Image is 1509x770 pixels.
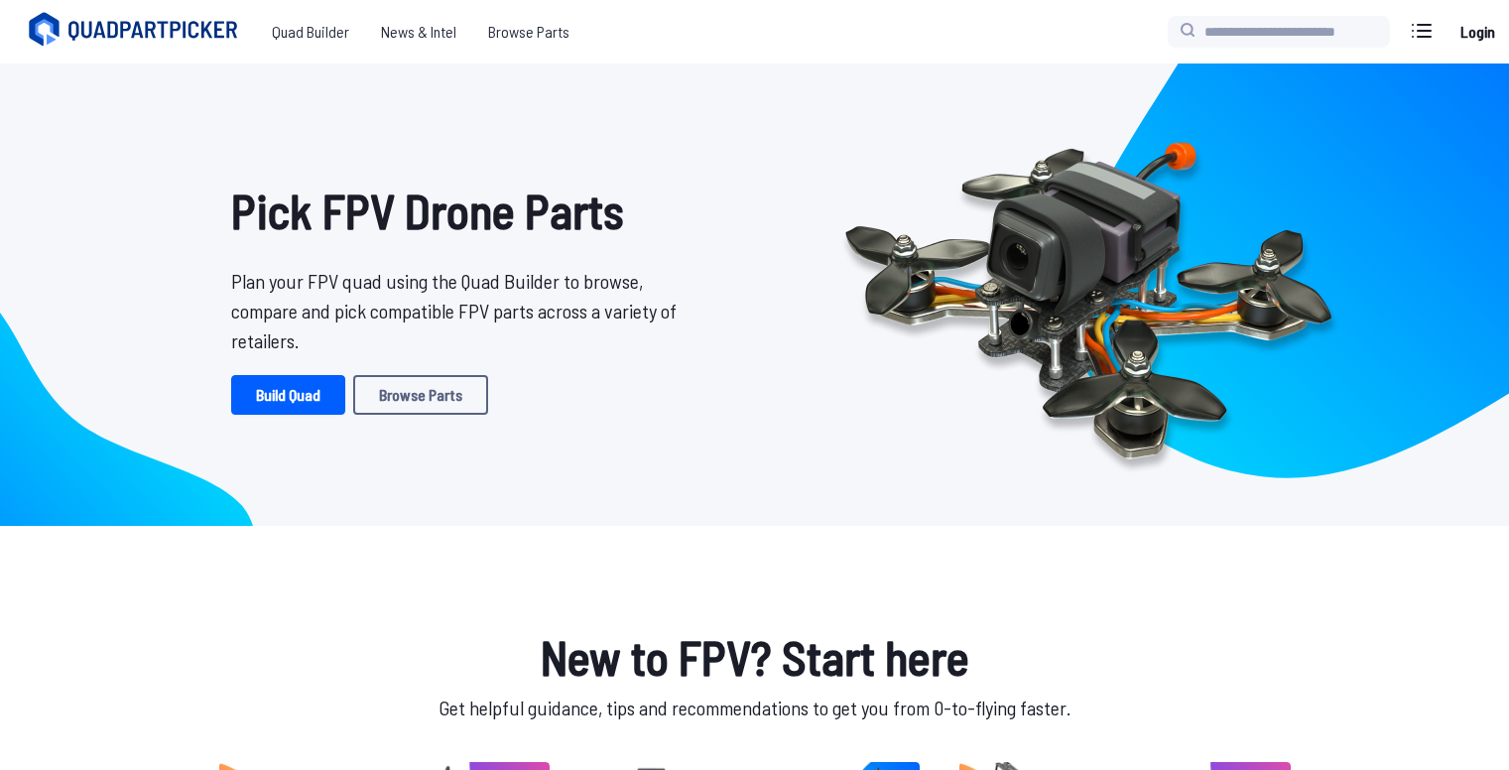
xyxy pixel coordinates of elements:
a: News & Intel [365,12,472,52]
a: Browse Parts [472,12,585,52]
a: Browse Parts [353,375,488,415]
a: Quad Builder [256,12,365,52]
h1: Pick FPV Drone Parts [231,175,692,246]
img: Quadcopter [803,96,1374,493]
a: Build Quad [231,375,345,415]
h1: New to FPV? Start here [215,621,1295,693]
p: Plan your FPV quad using the Quad Builder to browse, compare and pick compatible FPV parts across... [231,266,692,355]
p: Get helpful guidance, tips and recommendations to get you from 0-to-flying faster. [215,693,1295,722]
a: Login [1453,12,1501,52]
